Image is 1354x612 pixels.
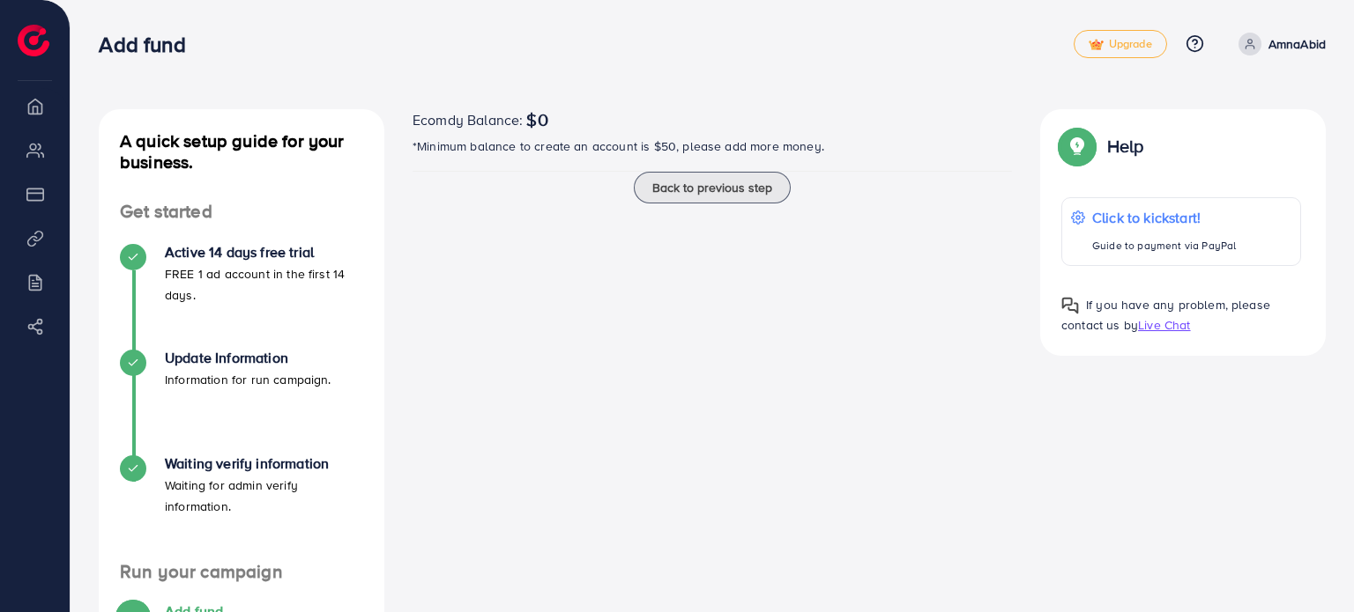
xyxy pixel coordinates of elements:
p: Waiting for admin verify information. [165,475,363,517]
li: Active 14 days free trial [99,244,384,350]
img: Popup guide [1061,130,1093,162]
p: Information for run campaign. [165,369,331,390]
p: Guide to payment via PayPal [1092,235,1236,256]
img: logo [18,25,49,56]
span: Upgrade [1089,38,1152,51]
h3: Add fund [99,32,199,57]
p: Help [1107,136,1144,157]
p: FREE 1 ad account in the first 14 days. [165,263,363,306]
p: AmnaAbid [1268,33,1326,55]
a: tickUpgrade [1074,30,1167,58]
h4: A quick setup guide for your business. [99,130,384,173]
h4: Run your campaign [99,561,384,583]
li: Update Information [99,350,384,455]
p: Click to kickstart! [1092,207,1236,228]
h4: Get started [99,201,384,223]
h4: Waiting verify information [165,455,363,472]
span: Back to previous step [652,179,772,196]
button: Back to previous step [634,172,791,203]
span: Ecomdy Balance: [413,109,523,130]
img: tick [1089,39,1104,51]
img: Popup guide [1061,297,1079,314]
span: $0 [526,109,547,130]
a: AmnaAbid [1231,33,1326,55]
h4: Active 14 days free trial [165,244,363,261]
li: Waiting verify information [99,455,384,561]
span: Live Chat [1138,316,1190,334]
span: If you have any problem, please contact us by [1061,296,1270,334]
p: *Minimum balance to create an account is $50, please add more money. [413,136,1012,157]
h4: Update Information [165,350,331,366]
